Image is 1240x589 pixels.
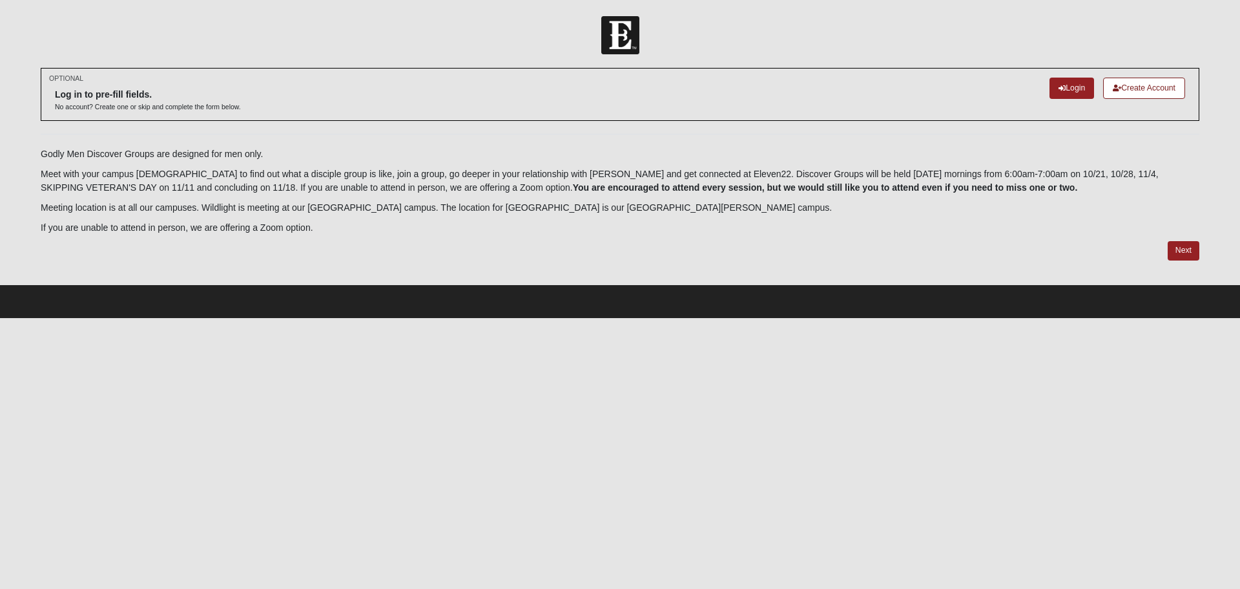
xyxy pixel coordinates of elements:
[1103,78,1185,99] a: Create Account
[55,89,241,100] h6: Log in to pre-fill fields.
[49,74,83,83] small: OPTIONAL
[573,182,1078,193] b: You are encouraged to attend every session, but we would still like you to attend even if you nee...
[41,167,1199,195] p: Meet with your campus [DEMOGRAPHIC_DATA] to find out what a disciple group is like, join a group,...
[41,201,1199,215] p: Meeting location is at all our campuses. Wildlight is meeting at our [GEOGRAPHIC_DATA] campus. Th...
[1049,78,1094,99] a: Login
[55,102,241,112] p: No account? Create one or skip and complete the form below.
[1168,241,1199,260] a: Next
[41,221,1199,235] p: If you are unable to attend in person, we are offering a Zoom option.
[601,16,639,54] img: Church of Eleven22 Logo
[41,147,1199,161] p: Godly Men Discover Groups are designed for men only.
